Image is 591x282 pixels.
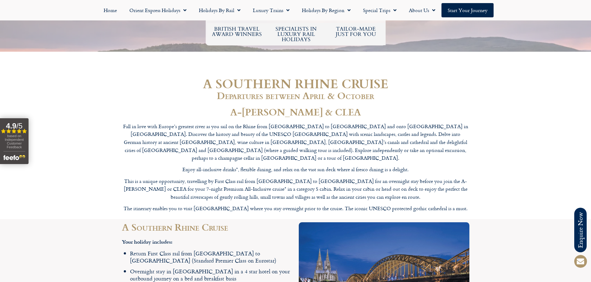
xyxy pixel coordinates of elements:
a: Holidays by Region [296,3,357,17]
li: Return First Class rail from [GEOGRAPHIC_DATA] to [GEOGRAPHIC_DATA] (Standard Premier Class on Eu... [130,250,293,264]
a: Start your Journey [441,3,494,17]
a: Home [97,3,123,17]
p: This is a unique opportunity, travelling by First Class rail from [GEOGRAPHIC_DATA] to [GEOGRAPHI... [122,177,469,201]
strong: Your holiday includes: [122,238,172,245]
nav: Menu [3,3,588,17]
h5: British Travel Award winners [210,26,264,37]
p: The itinerary enables you to visit [GEOGRAPHIC_DATA] where you stay overnight prior to the cruise... [122,205,469,213]
a: Holidays by Rail [193,3,247,17]
h6: Specialists in luxury rail holidays [270,26,323,42]
h5: tailor-made just for you [329,26,383,37]
a: Special Trips [357,3,403,17]
p: Enjoy all-inclusive drinks*, flexible dining, and relax on the vast sun deck where al fresco dini... [122,166,469,174]
h2: A Southern Rhine Cruise [122,222,293,232]
a: Luxury Trains [247,3,296,17]
h2: A-[PERSON_NAME] & CLEA [122,107,469,116]
p: Fall in love with Europe’s greatest river as you sail on the Rhine from [GEOGRAPHIC_DATA] to [GEO... [122,123,469,162]
a: Orient Express Holidays [123,3,193,17]
strong: A SOUTHERN RHINE CRUISE [203,74,388,93]
a: About Us [403,3,441,17]
h2: Departures between April & October [122,90,469,101]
